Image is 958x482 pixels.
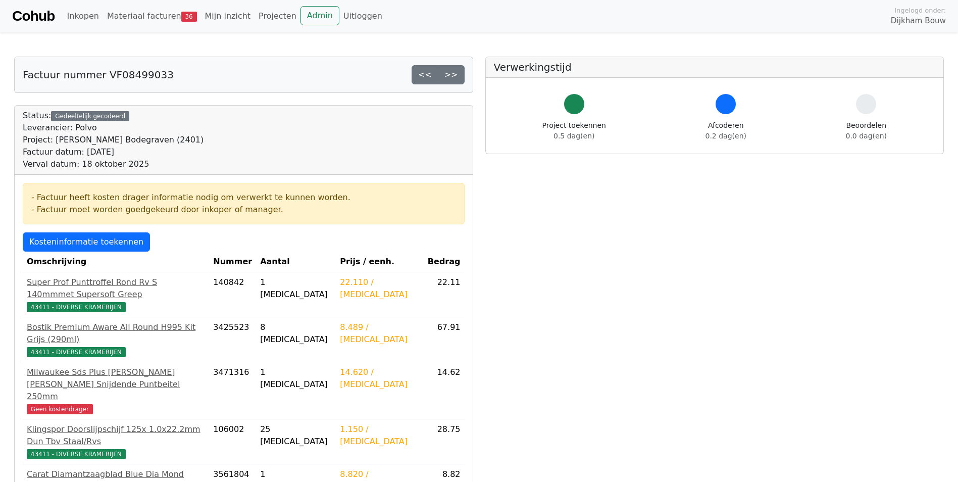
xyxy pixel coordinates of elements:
a: Kosteninformatie toekennen [23,232,150,252]
a: Inkopen [63,6,103,26]
div: - Factuur heeft kosten drager informatie nodig om verwerkt te kunnen worden. [31,191,456,204]
span: 0.2 dag(en) [705,132,746,140]
td: 3471316 [209,362,256,419]
span: 0.0 dag(en) [846,132,887,140]
h5: Verwerkingstijd [494,61,936,73]
div: 25 [MEDICAL_DATA] [260,423,332,448]
div: - Factuur moet worden goedgekeurd door inkoper of manager. [31,204,456,216]
div: Beoordelen [846,120,887,141]
div: 1.150 / [MEDICAL_DATA] [340,423,420,448]
div: Project: [PERSON_NAME] Bodegraven (2401) [23,134,204,146]
a: Mijn inzicht [201,6,255,26]
td: 67.91 [424,317,465,362]
div: 8 [MEDICAL_DATA] [260,321,332,346]
span: 36 [181,12,197,22]
a: >> [438,65,465,84]
span: Geen kostendrager [27,404,93,414]
td: 22.11 [424,272,465,317]
a: << [412,65,438,84]
div: Afcoderen [705,120,746,141]
div: Gedeeltelijk gecodeerd [51,111,129,121]
a: Super Prof Punttroffel Rond Rv S 140mmmet Supersoft Greep43411 - DIVERSE KRAMERIJEN [27,276,205,313]
td: 106002 [209,419,256,464]
td: 3425523 [209,317,256,362]
th: Aantal [256,252,336,272]
div: Verval datum: 18 oktober 2025 [23,158,204,170]
div: 22.110 / [MEDICAL_DATA] [340,276,420,301]
td: 140842 [209,272,256,317]
th: Nummer [209,252,256,272]
div: Bostik Premium Aware All Round H995 Kit Grijs (290ml) [27,321,205,346]
div: Factuur datum: [DATE] [23,146,204,158]
h5: Factuur nummer VF08499033 [23,69,174,81]
th: Omschrijving [23,252,209,272]
div: Leverancier: Polvo [23,122,204,134]
div: Klingspor Doorslijpschijf 125x 1.0x22.2mm Dun Tbv Staal/Rvs [27,423,205,448]
div: 14.620 / [MEDICAL_DATA] [340,366,420,391]
a: Admin [300,6,339,25]
td: 28.75 [424,419,465,464]
a: Klingspor Doorslijpschijf 125x 1.0x22.2mm Dun Tbv Staal/Rvs43411 - DIVERSE KRAMERIJEN [27,423,205,460]
span: 43411 - DIVERSE KRAMERIJEN [27,302,126,312]
div: 1 [MEDICAL_DATA] [260,366,332,391]
div: Super Prof Punttroffel Rond Rv S 140mmmet Supersoft Greep [27,276,205,301]
th: Prijs / eenh. [336,252,424,272]
div: Project toekennen [542,120,606,141]
span: 0.5 dag(en) [553,132,594,140]
div: 8.489 / [MEDICAL_DATA] [340,321,420,346]
div: Status: [23,110,204,170]
a: Uitloggen [339,6,386,26]
a: Milwaukee Sds Plus [PERSON_NAME] [PERSON_NAME] Snijdende Puntbeitel 250mmGeen kostendrager [27,366,205,415]
a: Cohub [12,4,55,28]
div: 1 [MEDICAL_DATA] [260,276,332,301]
a: Materiaal facturen36 [103,6,201,26]
a: Bostik Premium Aware All Round H995 Kit Grijs (290ml)43411 - DIVERSE KRAMERIJEN [27,321,205,358]
span: Ingelogd onder: [894,6,946,15]
span: Dijkham Bouw [891,15,946,27]
td: 14.62 [424,362,465,419]
div: Milwaukee Sds Plus [PERSON_NAME] [PERSON_NAME] Snijdende Puntbeitel 250mm [27,366,205,403]
span: 43411 - DIVERSE KRAMERIJEN [27,449,126,459]
a: Projecten [255,6,300,26]
th: Bedrag [424,252,465,272]
span: 43411 - DIVERSE KRAMERIJEN [27,347,126,357]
